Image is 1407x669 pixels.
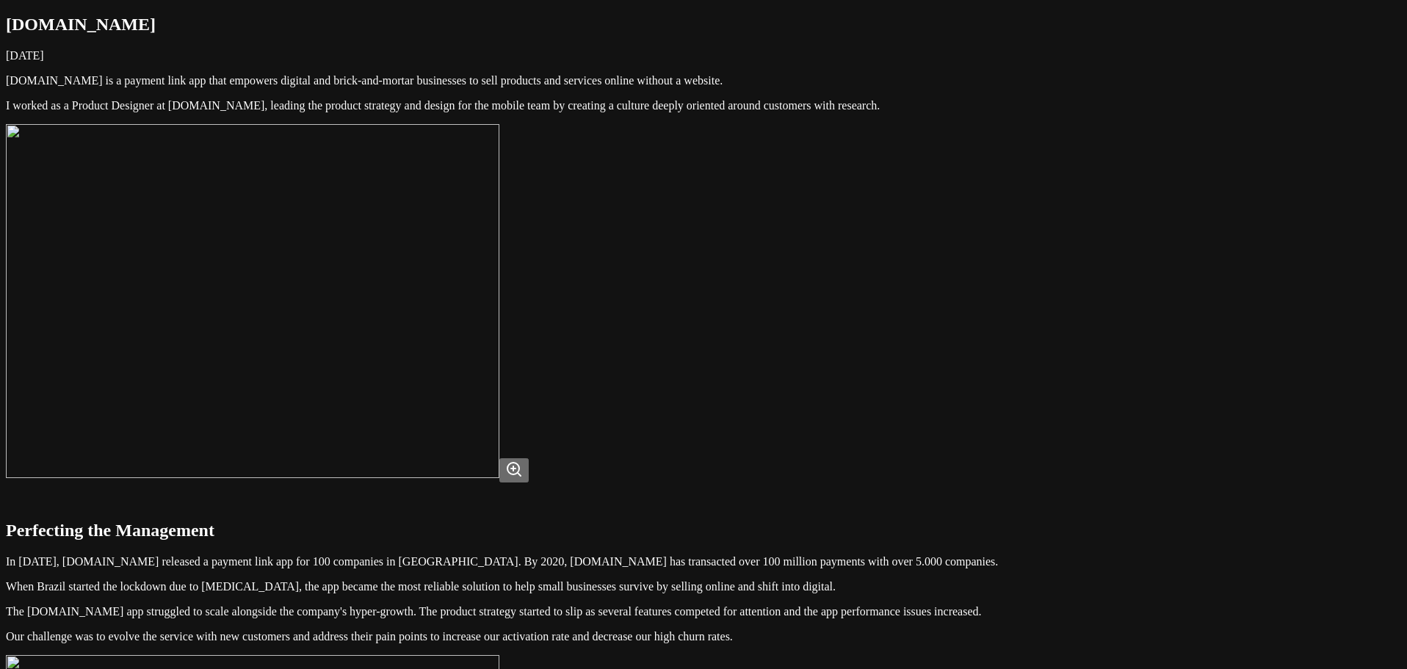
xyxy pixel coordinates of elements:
[6,521,1401,540] h2: Perfecting the Management
[6,99,1401,112] p: I worked as a Product Designer at [DOMAIN_NAME], leading the product strategy and design for the ...
[6,74,1401,87] p: [DOMAIN_NAME] is a payment link app that empowers digital and brick-and-mortar businesses to sell...
[6,15,1401,35] h1: [DOMAIN_NAME]
[6,580,1401,593] p: When Brazil started the lockdown due to [MEDICAL_DATA], the app became the most reliable solution...
[6,555,1401,568] p: In [DATE], [DOMAIN_NAME] released a payment link app for 100 companies in [GEOGRAPHIC_DATA]. By 2...
[6,630,1401,643] p: Our challenge was to evolve the service with new customers and address their pain points to incre...
[6,605,1401,618] p: The [DOMAIN_NAME] app struggled to scale alongside the company's hyper-growth. The product strate...
[6,49,44,62] time: [DATE]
